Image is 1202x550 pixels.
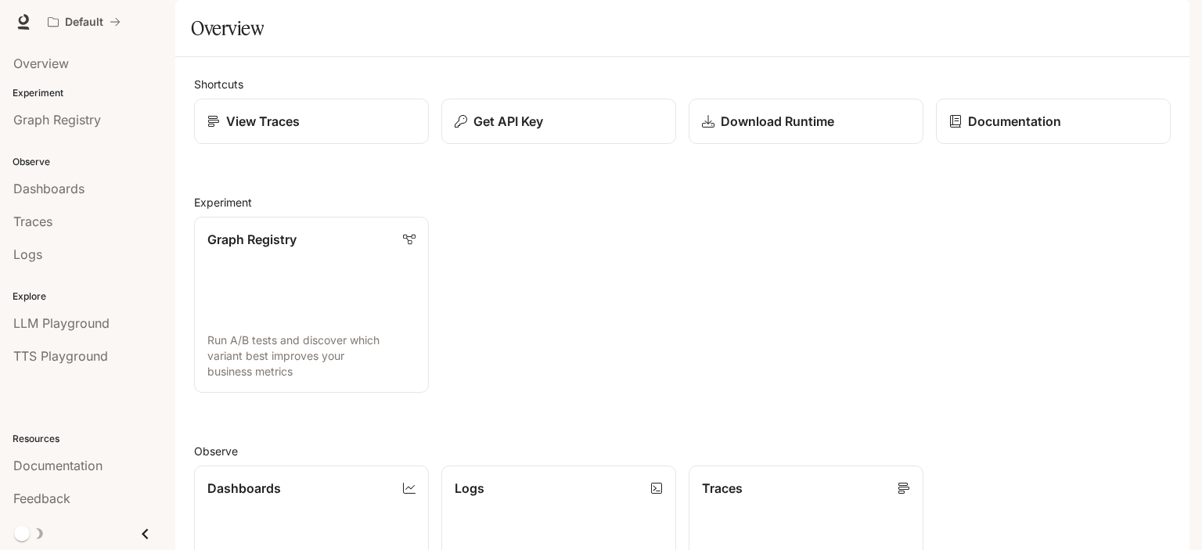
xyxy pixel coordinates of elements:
button: All workspaces [41,6,128,38]
p: Get API Key [473,112,543,131]
p: Graph Registry [207,230,297,249]
p: Traces [702,479,743,498]
p: View Traces [226,112,300,131]
button: Get API Key [441,99,676,144]
p: Documentation [968,112,1061,131]
a: Documentation [936,99,1171,144]
a: View Traces [194,99,429,144]
p: Logs [455,479,484,498]
a: Download Runtime [689,99,923,144]
h2: Shortcuts [194,76,1171,92]
h2: Observe [194,443,1171,459]
p: Download Runtime [721,112,834,131]
p: Default [65,16,103,29]
p: Dashboards [207,479,281,498]
p: Run A/B tests and discover which variant best improves your business metrics [207,333,416,379]
h2: Experiment [194,194,1171,210]
a: Graph RegistryRun A/B tests and discover which variant best improves your business metrics [194,217,429,393]
h1: Overview [191,13,264,44]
